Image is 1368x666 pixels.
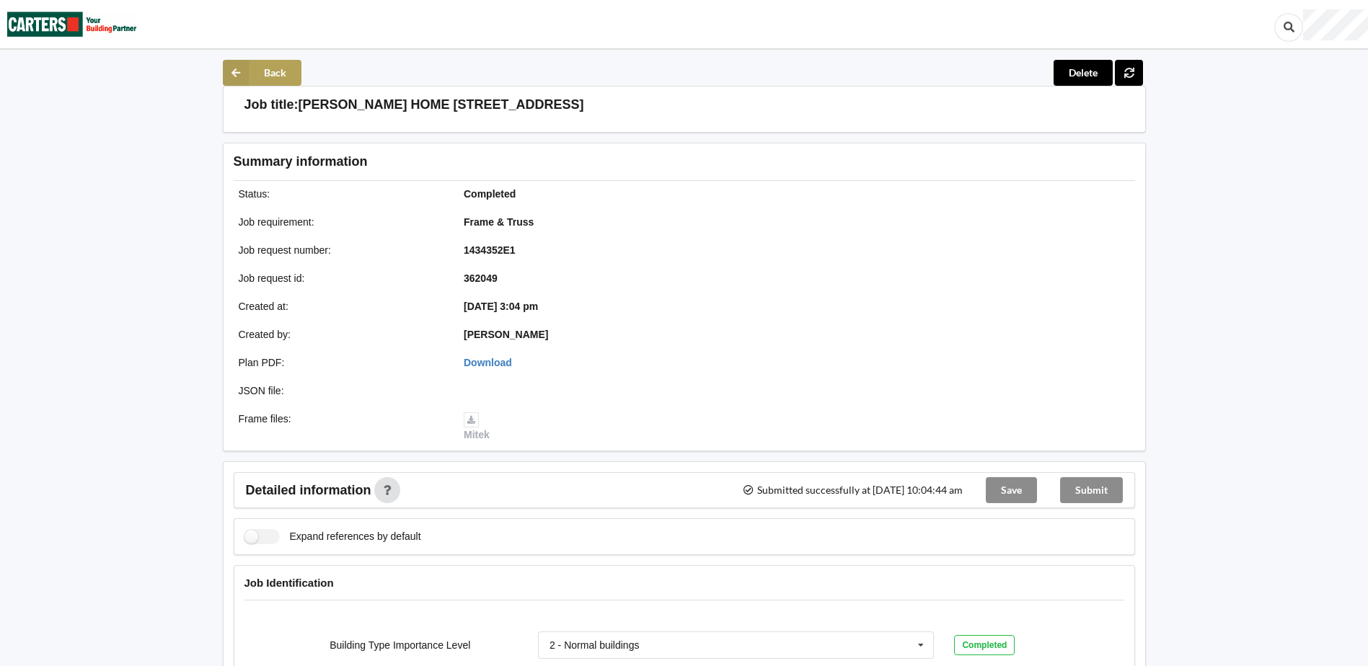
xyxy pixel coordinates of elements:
[7,1,137,48] img: Carters
[229,271,454,285] div: Job request id :
[1054,60,1113,86] button: Delete
[464,188,516,200] b: Completed
[229,299,454,314] div: Created at :
[1303,9,1368,40] div: User Profile
[244,97,299,113] h3: Job title:
[229,412,454,442] div: Frame files :
[464,329,548,340] b: [PERSON_NAME]
[464,357,512,368] a: Download
[742,485,962,495] span: Submitted successfully at [DATE] 10:04:44 am
[954,635,1015,655] div: Completed
[464,244,516,256] b: 1434352E1
[464,272,498,284] b: 362049
[244,576,1124,590] h4: Job Identification
[330,639,470,651] label: Building Type Importance Level
[246,484,371,497] span: Detailed information
[299,97,584,113] h3: [PERSON_NAME] HOME [STREET_ADDRESS]
[229,243,454,257] div: Job request number :
[229,383,454,398] div: JSON file :
[464,413,490,440] a: Mitek
[229,355,454,370] div: Plan PDF :
[464,216,534,228] b: Frame & Truss
[229,187,454,201] div: Status :
[229,215,454,229] div: Job requirement :
[464,301,538,312] b: [DATE] 3:04 pm
[229,327,454,342] div: Created by :
[244,529,421,544] label: Expand references by default
[550,640,640,650] div: 2 - Normal buildings
[234,154,905,170] h3: Summary information
[223,60,301,86] button: Back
